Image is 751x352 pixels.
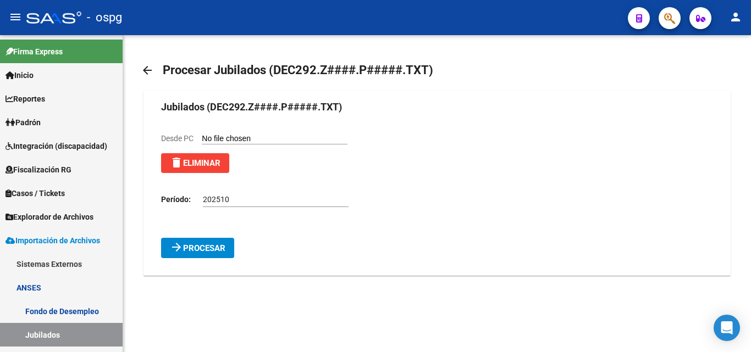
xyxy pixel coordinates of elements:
[5,164,71,176] span: Fiscalización RG
[202,134,347,144] input: Desde PC
[161,238,234,258] button: Procesar
[170,156,183,169] mat-icon: delete
[5,187,65,199] span: Casos / Tickets
[5,116,41,128] span: Padrón
[161,134,194,143] span: Desde PC
[170,241,183,254] mat-icon: arrow_forward
[161,153,229,173] button: Eliminar
[5,234,100,247] span: Importación de Archivos
[161,99,713,115] h3: Jubilados (DEC292.Z####.P#####.TXT)
[5,46,63,58] span: Firma Express
[141,64,154,77] mat-icon: arrow_back
[170,158,220,168] span: Eliminar
[5,140,107,152] span: Integración (discapacidad)
[714,315,740,341] div: Open Intercom Messenger
[183,243,225,253] span: Procesar
[5,69,34,81] span: Inicio
[5,211,93,223] span: Explorador de Archivos
[9,10,22,24] mat-icon: menu
[729,10,742,24] mat-icon: person
[161,193,195,205] span: Período:
[163,60,433,81] h1: Procesar Jubilados (DEC292.Z####.P#####.TXT)
[5,93,45,105] span: Reportes
[87,5,122,30] span: - ospg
